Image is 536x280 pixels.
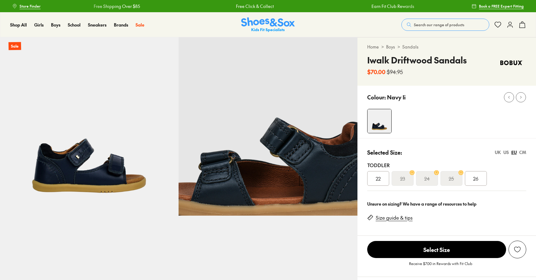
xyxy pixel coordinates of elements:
[367,241,506,258] button: Select Size
[241,17,295,32] a: Shoes & Sox
[10,22,27,28] a: Shop All
[235,3,273,9] a: Free Click & Collect
[12,1,41,12] a: Store Finder
[402,44,418,50] a: Sandals
[20,3,41,9] span: Store Finder
[367,241,506,258] span: Select Size
[371,3,414,9] a: Earn Fit Club Rewards
[509,241,526,258] button: Add to Wishlist
[387,68,403,76] s: $94.95
[376,175,381,182] span: 22
[414,22,464,27] span: Search our range of products
[367,93,386,101] p: Colour:
[367,44,526,50] div: > >
[511,149,517,156] div: EU
[401,19,489,31] button: Search our range of products
[51,22,60,28] a: Boys
[367,68,386,76] b: $70.00
[387,93,406,101] p: Navy Ii
[386,44,395,50] a: Boys
[367,54,467,66] h4: Iwalk Driftwood Sandals
[472,1,524,12] a: Book a FREE Expert Fitting
[400,175,405,182] s: 23
[179,37,357,216] img: 12_1
[503,149,509,156] div: US
[367,148,402,156] p: Selected Size:
[495,149,501,156] div: UK
[367,201,526,207] div: Unsure on sizing? We have a range of resources to help
[519,149,526,156] div: CM
[497,54,526,72] img: Vendor logo
[409,261,472,272] p: Receive $7.00 in Rewards with Fit Club
[9,42,21,50] p: Sale
[376,214,413,221] a: Size guide & tips
[68,22,81,28] a: School
[368,109,391,133] img: 4-251032_1
[88,22,107,28] a: Sneakers
[136,22,144,28] a: Sale
[449,175,454,182] s: 25
[93,3,139,9] a: Free Shipping Over $85
[479,3,524,9] span: Book a FREE Expert Fitting
[473,175,478,182] span: 26
[424,175,430,182] s: 24
[114,22,128,28] a: Brands
[241,17,295,32] img: SNS_Logo_Responsive.svg
[367,161,526,169] div: Toddler
[367,44,379,50] a: Home
[34,22,44,28] a: Girls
